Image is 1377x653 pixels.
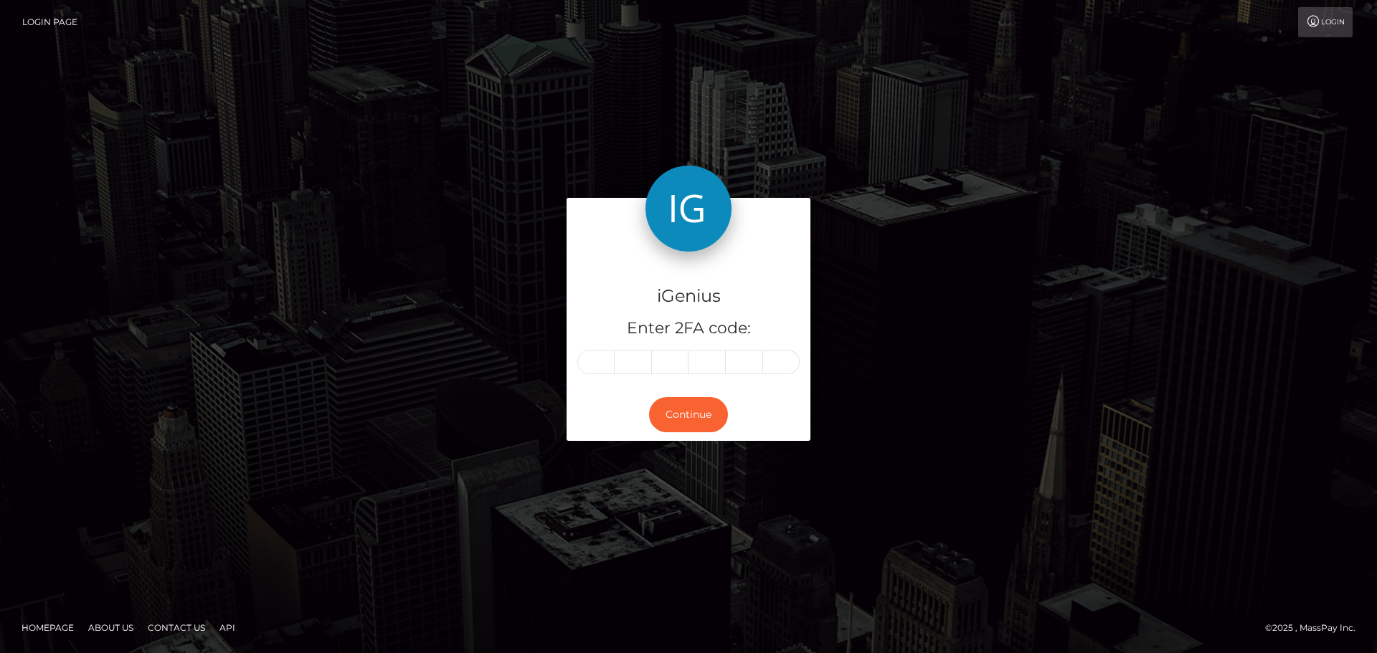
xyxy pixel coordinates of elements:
[577,318,800,340] h5: Enter 2FA code:
[645,166,732,252] img: iGenius
[1298,7,1353,37] a: Login
[577,284,800,309] h4: iGenius
[16,616,80,639] a: Homepage
[1265,620,1366,636] div: © 2025 , MassPay Inc.
[214,616,241,639] a: API
[22,7,77,37] a: Login Page
[142,616,211,639] a: Contact Us
[82,616,139,639] a: About Us
[649,397,728,432] button: Continue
